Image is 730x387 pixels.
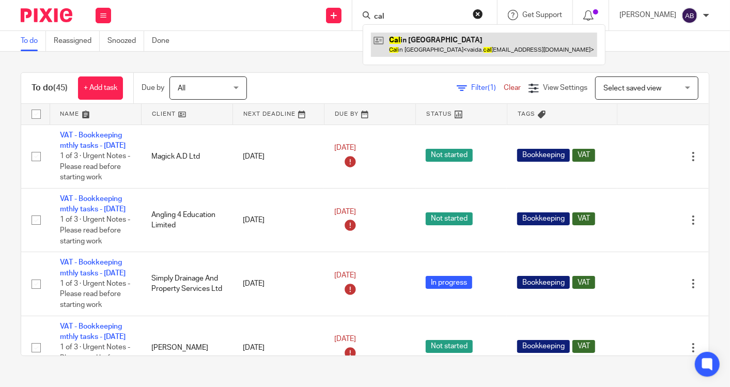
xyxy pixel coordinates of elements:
[334,145,356,152] span: [DATE]
[603,85,661,92] span: Select saved view
[60,132,126,149] a: VAT - Bookkeeping mthly tasks - [DATE]
[78,76,123,100] a: + Add task
[21,8,72,22] img: Pixie
[60,344,130,372] span: 1 of 3 · Urgent Notes - Please read before starting work
[21,31,46,51] a: To do
[426,212,473,225] span: Not started
[517,276,570,289] span: Bookkeeping
[522,11,562,19] span: Get Support
[471,84,504,91] span: Filter
[54,31,100,51] a: Reassigned
[334,272,356,279] span: [DATE]
[572,340,595,353] span: VAT
[681,7,698,24] img: svg%3E
[141,252,232,316] td: Simply Drainage And Property Services Ltd
[141,316,232,379] td: [PERSON_NAME]
[60,152,130,181] span: 1 of 3 · Urgent Notes - Please read before starting work
[142,83,164,93] p: Due by
[232,125,324,188] td: [DATE]
[543,84,587,91] span: View Settings
[60,259,126,276] a: VAT - Bookkeeping mthly tasks - [DATE]
[107,31,144,51] a: Snoozed
[152,31,177,51] a: Done
[426,340,473,353] span: Not started
[518,111,535,117] span: Tags
[60,323,126,340] a: VAT - Bookkeeping mthly tasks - [DATE]
[53,84,68,92] span: (45)
[504,84,521,91] a: Clear
[60,216,130,245] span: 1 of 3 · Urgent Notes - Please read before starting work
[572,276,595,289] span: VAT
[60,280,130,308] span: 1 of 3 · Urgent Notes - Please read before starting work
[426,276,472,289] span: In progress
[60,195,126,213] a: VAT - Bookkeeping mthly tasks - [DATE]
[488,84,496,91] span: (1)
[232,188,324,252] td: [DATE]
[517,149,570,162] span: Bookkeeping
[517,212,570,225] span: Bookkeeping
[334,208,356,215] span: [DATE]
[141,125,232,188] td: Magick A.D Ltd
[619,10,676,20] p: [PERSON_NAME]
[178,85,185,92] span: All
[32,83,68,94] h1: To do
[232,252,324,316] td: [DATE]
[373,12,466,22] input: Search
[141,188,232,252] td: Angling 4 Education Limited
[572,212,595,225] span: VAT
[232,316,324,379] td: [DATE]
[517,340,570,353] span: Bookkeeping
[426,149,473,162] span: Not started
[473,9,483,19] button: Clear
[572,149,595,162] span: VAT
[334,336,356,343] span: [DATE]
